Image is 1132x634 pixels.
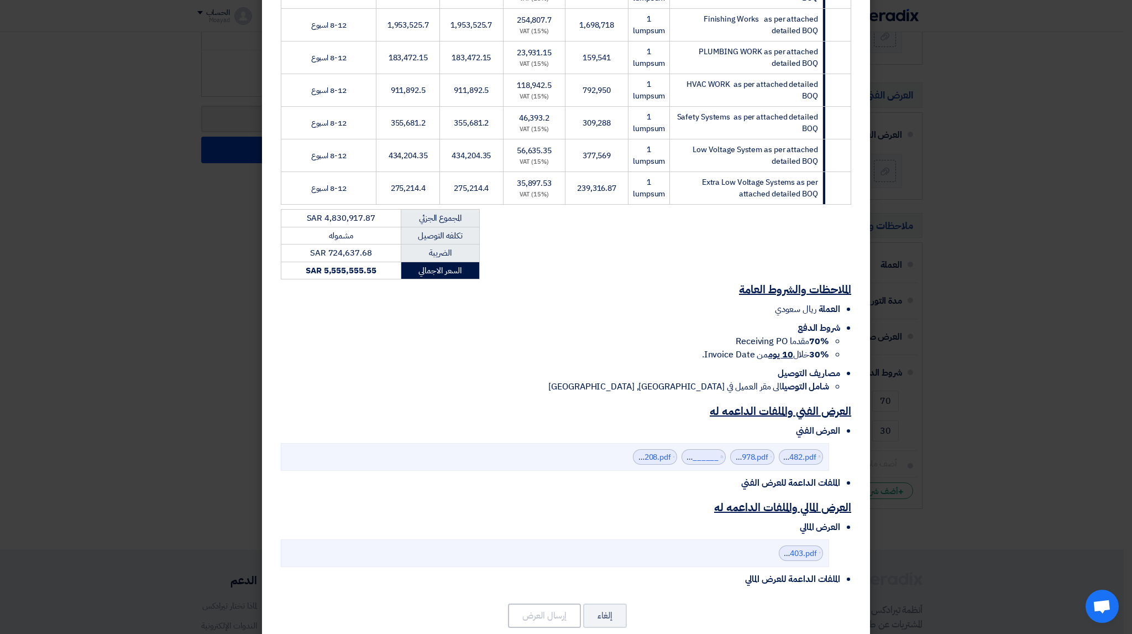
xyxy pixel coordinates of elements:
span: 183,472.15 [452,52,491,64]
td: السعر الاجمالي [401,262,479,279]
u: الملاحظات والشروط العامة [739,281,851,298]
u: العرض المالي والملفات الداعمه له [714,499,851,516]
span: 239,316.87 [577,183,616,194]
span: مقدما Receiving PO [736,335,829,348]
span: 1 lumpsum [633,13,665,37]
span: Low Voltage System as per attached detailed BOQ [693,144,818,167]
span: 1 lumpsum [633,144,665,167]
span: 434,204.35 [389,150,428,162]
span: 1,698,718 [579,19,614,31]
span: SAR 724,637.68 [310,247,372,259]
div: (15%) VAT [508,190,560,200]
a: Open chat [1086,590,1119,623]
span: 377,569 [583,150,611,162]
span: العرض المالي [800,521,840,534]
span: 254,807.7 [517,14,552,26]
span: Safety Systems as per attached detailed BOQ [677,111,818,134]
span: 1 lumpsum [633,79,665,102]
span: 309,288 [583,117,611,129]
u: 10 يوم [768,348,793,361]
span: 792,950 [583,85,611,96]
span: Finishing Works as per attached detailed BOQ [704,13,818,37]
strong: شامل التوصيل [782,380,829,393]
span: 1,953,525.7 [450,19,492,31]
span: العملة [819,303,840,316]
span: العرض الفني [796,424,840,438]
span: 1 lumpsum [633,176,665,200]
div: (15%) VAT [508,60,560,69]
strong: 70% [809,335,829,348]
td: المجموع الجزئي [401,210,479,227]
span: 23,931.15 [517,47,552,59]
span: مصاريف التوصيل [778,367,840,380]
span: 911,892.5 [454,85,489,96]
span: 8-12 اسبوع [311,117,347,129]
td: الضريبة [401,245,479,262]
span: 434,204.35 [452,150,491,162]
button: إرسال العرض [508,604,581,628]
span: 8-12 اسبوع [311,85,347,96]
td: SAR 4,830,917.87 [281,210,401,227]
div: (15%) VAT [508,27,560,37]
u: العرض الفني والملفات الداعمه له [710,403,851,419]
span: 8-12 اسبوع [311,150,347,162]
li: الى مقر العميل في [GEOGRAPHIC_DATA], [GEOGRAPHIC_DATA] [281,380,829,393]
span: 46,393.2 [519,112,549,124]
span: 1 lumpsum [633,111,665,134]
span: 1,953,525.7 [387,19,429,31]
span: 355,681.2 [454,117,489,129]
span: خلال من Invoice Date. [702,348,829,361]
span: 8-12 اسبوع [311,19,347,31]
span: 1 lumpsum [633,46,665,69]
span: 8-12 اسبوع [311,183,347,194]
span: 118,942.5 [517,80,552,91]
div: (15%) VAT [508,125,560,134]
span: 355,681.2 [391,117,426,129]
span: PLUMBING WORK as per attached detailed BOQ [699,46,817,69]
span: 275,214.4 [391,183,426,194]
span: ريال سعودي [775,303,816,316]
span: 275,214.4 [454,183,489,194]
td: تكلفه التوصيل [401,227,479,245]
span: 911,892.5 [391,85,426,96]
strong: 30% [809,348,829,361]
span: 35,897.53 [517,178,552,189]
span: 183,472.15 [389,52,428,64]
span: 8-12 اسبوع [311,52,347,64]
strong: SAR 5,555,555.55 [306,264,376,277]
span: 159,541 [583,52,611,64]
span: 56,635.35 [517,145,552,157]
button: إلغاء [583,604,627,628]
span: Extra Low Voltage Systems as per attached detailed BOQ [702,176,818,200]
span: الملفات الداعمة للعرض المالي [745,573,840,586]
div: (15%) VAT [508,158,560,167]
span: الملفات الداعمة للعرض الفني [741,476,840,490]
div: (15%) VAT [508,92,560,102]
span: مشموله [329,230,353,242]
span: HVAC WORK as per attached detailed BOQ [686,79,818,102]
span: شروط الدفع [798,321,840,335]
